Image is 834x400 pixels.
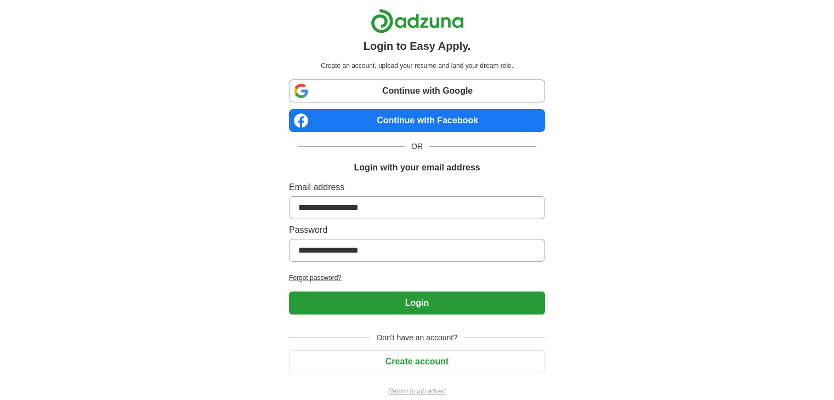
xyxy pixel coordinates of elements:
[289,357,545,366] a: Create account
[289,224,545,237] label: Password
[289,181,545,194] label: Email address
[289,273,545,283] a: Forgot password?
[405,141,429,152] span: OR
[289,79,545,102] a: Continue with Google
[364,38,471,54] h1: Login to Easy Apply.
[291,61,543,71] p: Create an account, upload your resume and land your dream role.
[289,292,545,315] button: Login
[354,161,480,174] h1: Login with your email address
[370,332,464,344] span: Don't have an account?
[289,109,545,132] a: Continue with Facebook
[371,9,464,33] img: Adzuna logo
[289,350,545,373] button: Create account
[289,386,545,396] a: Return to job advert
